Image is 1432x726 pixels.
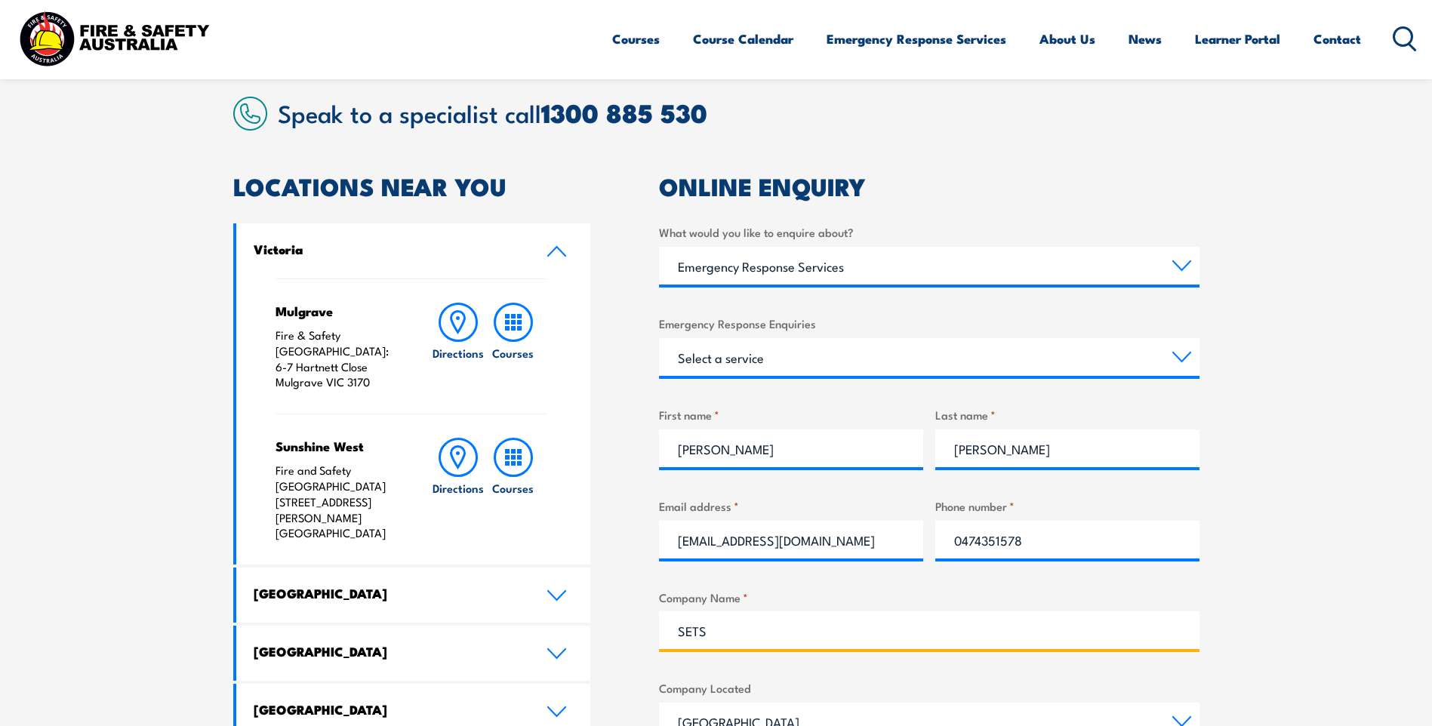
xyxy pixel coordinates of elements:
h2: ONLINE ENQUIRY [659,175,1199,196]
label: Company Located [659,679,1199,697]
a: 1300 885 530 [541,92,707,132]
a: Course Calendar [693,19,793,59]
h6: Directions [433,480,484,496]
h4: Victoria [254,241,524,257]
label: Emergency Response Enquiries [659,315,1199,332]
a: Courses [612,19,660,59]
a: About Us [1039,19,1095,59]
p: Fire & Safety [GEOGRAPHIC_DATA]: 6-7 Hartnett Close Mulgrave VIC 3170 [276,328,402,390]
a: [GEOGRAPHIC_DATA] [236,568,591,623]
a: [GEOGRAPHIC_DATA] [236,626,591,681]
a: Directions [431,303,485,390]
a: Emergency Response Services [827,19,1006,59]
h2: Speak to a specialist call [278,99,1199,126]
label: What would you like to enquire about? [659,223,1199,241]
a: News [1129,19,1162,59]
label: First name [659,406,923,423]
a: Learner Portal [1195,19,1280,59]
h4: [GEOGRAPHIC_DATA] [254,643,524,660]
h4: [GEOGRAPHIC_DATA] [254,585,524,601]
h6: Courses [492,345,534,361]
h4: [GEOGRAPHIC_DATA] [254,701,524,718]
a: Courses [486,438,540,541]
h6: Courses [492,480,534,496]
a: Victoria [236,223,591,278]
h2: LOCATIONS NEAR YOU [233,175,591,196]
a: Courses [486,303,540,390]
label: Phone number [935,497,1199,515]
h6: Directions [433,345,484,361]
a: Contact [1313,19,1361,59]
h4: Sunshine West [276,438,402,454]
label: Company Name [659,589,1199,606]
label: Last name [935,406,1199,423]
a: Directions [431,438,485,541]
h4: Mulgrave [276,303,402,319]
p: Fire and Safety [GEOGRAPHIC_DATA] [STREET_ADDRESS][PERSON_NAME] [GEOGRAPHIC_DATA] [276,463,402,541]
label: Email address [659,497,923,515]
